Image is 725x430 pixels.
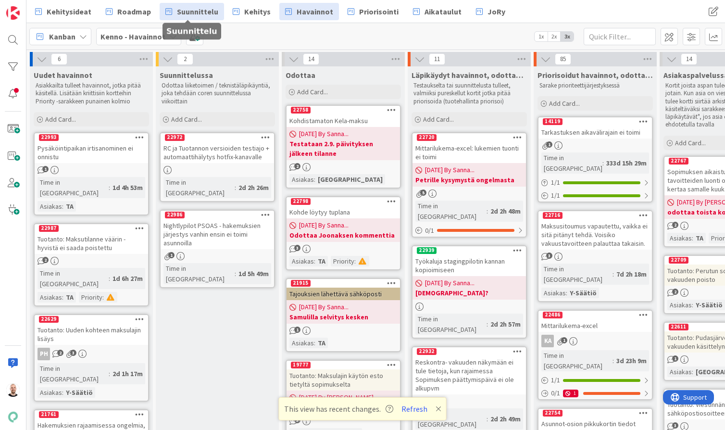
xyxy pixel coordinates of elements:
[299,392,378,403] span: [DATE] By [PERSON_NAME]...
[297,6,333,17] span: Havainnot
[291,362,311,368] div: 19777
[412,133,526,163] div: 22720Mittarilukema-excel: lukemien tuonti ei toimi
[398,403,431,415] button: Refresh
[672,355,678,362] span: 1
[412,225,526,237] div: 0/1
[177,6,218,17] span: Suunnittelu
[286,196,401,270] a: 22798Kohde löytyy tuplana[DATE] By Sanna...Odottaa Joonaksen kommenttiaAsiakas:TAPriority:
[168,252,175,258] span: 1
[35,324,148,345] div: Tuotanto: Uuden kohteen maksulajin lisäys
[177,53,193,65] span: 2
[551,388,560,398] span: 0 / 1
[487,6,505,17] span: JoRy
[537,310,653,400] a: 22486Mittarilukema-excelKATime in [GEOGRAPHIC_DATA]:3d 23h 9m1/10/11
[669,257,688,264] div: 22709
[102,292,104,303] span: :
[412,255,526,276] div: Työkaluja stagingpilotin kannan kopioimiseen
[538,311,652,332] div: 22486Mittarilukema-excel
[110,182,145,193] div: 1d 4h 53m
[35,315,148,345] div: 22629Tuotanto: Uuden kohteen maksulajin lisäys
[541,350,612,371] div: Time in [GEOGRAPHIC_DATA]
[291,198,311,205] div: 22798
[314,174,315,185] span: :
[602,158,604,168] span: :
[412,133,526,142] div: 22720
[672,222,678,228] span: 2
[303,53,319,65] span: 14
[109,368,110,379] span: :
[669,324,688,330] div: 22611
[566,288,567,298] span: :
[412,246,526,255] div: 22939
[354,256,356,266] span: :
[286,278,401,352] a: 21915Tajouksien lähettävä sähköposti[DATE] By Sanna...Samulilla selvitys keskenAsiakas:TA
[39,411,59,418] div: 21761
[287,197,400,206] div: 22798
[236,268,271,279] div: 1d 5h 49m
[413,82,525,105] p: Testaukselta tai suunnittelusta tulleet, valmiiksi pureskellut kortit jotka pitää priorisoida (tu...
[315,256,328,266] div: TA
[6,6,20,20] img: Visit kanbanzone.com
[541,264,612,285] div: Time in [GEOGRAPHIC_DATA]
[538,335,652,347] div: KA
[35,410,148,419] div: 21761
[299,129,349,139] span: [DATE] By Sanna...
[425,6,462,17] span: Aikataulut
[412,245,527,339] a: 22939Työkaluja stagingpilotin kannan kopioimiseen[DATE] By Sanna...[DEMOGRAPHIC_DATA]?Time in [GE...
[162,82,273,105] p: Odottaa liiketoimen / teknistäläpikäyntiä, joka tehdään coren suunnittelussa viikoittain
[62,201,63,212] span: :
[284,403,393,415] span: This view has recent changes.
[289,312,397,322] b: Samulilla selvitys kesken
[551,375,560,385] span: 1 / 1
[161,219,274,249] div: Nightlypilot PSOAS - hakemuksien järjestys vanhin ensin ei toimi asunnoilla
[37,201,62,212] div: Asiakas
[6,410,20,424] img: avatar
[35,233,148,254] div: Tuotanto: Maksutilanne väärin - hyvistä ei saada poistettu
[35,348,148,360] div: PH
[669,158,688,164] div: 22767
[171,115,202,124] span: Add Card...
[287,106,400,127] div: 22758Kohdistamaton Kela-maksu
[407,3,467,20] a: Aikataulut
[543,212,562,219] div: 22716
[538,211,652,250] div: 22716Maksusitoumus vapautettu, vaikka ei sitä pitänyt tehdä. Voisiko vakuustavoitteen palauttaa t...
[163,263,235,284] div: Time in [GEOGRAPHIC_DATA]
[63,201,76,212] div: TA
[236,182,271,193] div: 2d 2h 26m
[538,117,652,126] div: 14119
[165,134,185,141] div: 22972
[289,174,314,185] div: Asiakas
[538,374,652,386] div: 1/1
[675,139,706,147] span: Add Card...
[314,256,315,266] span: :
[37,177,109,198] div: Time in [GEOGRAPHIC_DATA]
[287,114,400,127] div: Kohdistamaton Kela-maksu
[561,32,574,41] span: 3x
[487,206,488,216] span: :
[244,6,271,17] span: Kehitys
[548,32,561,41] span: 2x
[425,226,434,236] span: 0 / 1
[546,141,552,148] span: 1
[425,278,475,288] span: [DATE] By Sanna...
[425,165,475,175] span: [DATE] By Sanna...
[47,6,91,17] span: Kehitysideat
[692,367,693,377] span: :
[667,367,692,377] div: Asiakas
[100,3,157,20] a: Roadmap
[538,177,652,189] div: 1/1
[34,314,149,402] a: 22629Tuotanto: Uuden kohteen maksulajin lisäysPHTime in [GEOGRAPHIC_DATA]:2d 1h 17mAsiakas:Y-Säätiö
[62,292,63,303] span: :
[287,369,400,391] div: Tuotanto: Maksulajin käytön esto tietyltä sopimukselta
[541,288,566,298] div: Asiakas
[538,311,652,319] div: 22486
[412,70,527,80] span: Läpikäydyt havainnot, odottaa priorisointia
[289,230,397,240] b: Odottaa Joonaksen kommenttia
[42,257,49,263] span: 2
[35,133,148,163] div: 22993Pysäköintipaikan irtisanominen ei onnistu
[70,350,76,356] span: 3
[294,163,300,169] span: 2
[6,383,20,397] img: TM
[34,70,92,80] span: Uudet havainnot
[538,319,652,332] div: Mittarilukema-excel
